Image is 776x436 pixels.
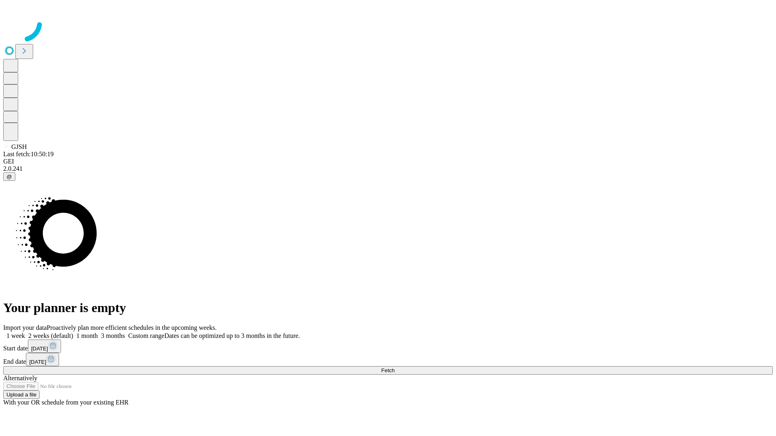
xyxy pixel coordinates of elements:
[101,332,125,339] span: 3 months
[3,390,40,399] button: Upload a file
[3,353,773,366] div: End date
[31,346,48,352] span: [DATE]
[6,332,25,339] span: 1 week
[3,340,773,353] div: Start date
[3,300,773,315] h1: Your planner is empty
[26,353,59,366] button: [DATE]
[28,340,61,353] button: [DATE]
[3,172,15,181] button: @
[11,143,27,150] span: GJSH
[3,165,773,172] div: 2.0.241
[164,332,300,339] span: Dates can be optimized up to 3 months in the future.
[3,151,54,157] span: Last fetch: 10:50:19
[47,324,217,331] span: Proactively plan more efficient schedules in the upcoming weeks.
[6,174,12,180] span: @
[3,324,47,331] span: Import your data
[76,332,98,339] span: 1 month
[128,332,164,339] span: Custom range
[28,332,73,339] span: 2 weeks (default)
[3,399,129,406] span: With your OR schedule from your existing EHR
[3,158,773,165] div: GEI
[29,359,46,365] span: [DATE]
[381,367,394,373] span: Fetch
[3,366,773,375] button: Fetch
[3,375,37,381] span: Alternatively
